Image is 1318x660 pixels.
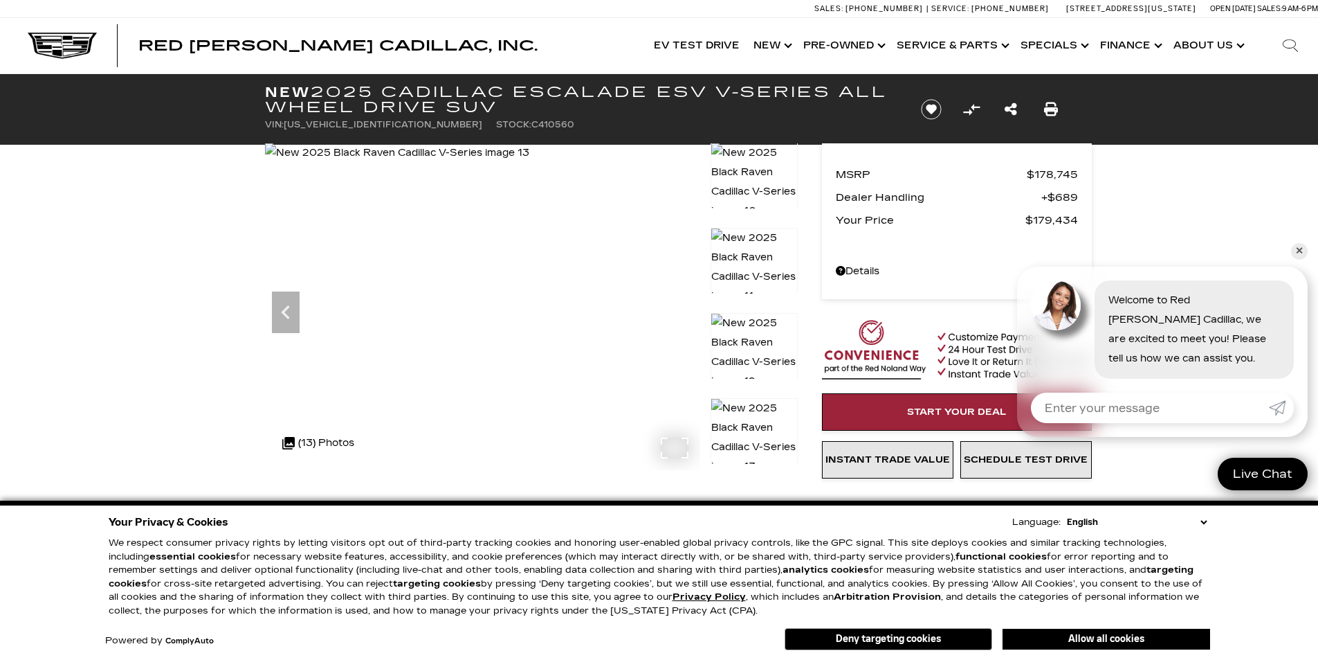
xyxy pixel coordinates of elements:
span: Open [DATE] [1210,4,1256,13]
a: Sales: [PHONE_NUMBER] [814,5,926,12]
strong: analytics cookies [782,564,869,576]
span: Red [PERSON_NAME] Cadillac, Inc. [138,37,538,54]
a: Share this New 2025 Cadillac Escalade ESV V-Series All Wheel Drive SUV [1005,100,1017,119]
img: Cadillac Dark Logo with Cadillac White Text [28,33,97,59]
div: Language: [1012,518,1061,527]
strong: targeting cookies [393,578,481,589]
span: Instant Trade Value [825,454,950,465]
a: Submit [1269,393,1294,423]
img: New 2025 Black Raven Cadillac V-Series image 11 [711,228,798,307]
button: Save vehicle [916,98,946,121]
a: Dealer Handling $689 [836,188,1078,207]
span: Your Privacy & Cookies [109,512,228,532]
span: Service: [931,4,969,13]
a: About Us [1166,18,1249,73]
a: Details [836,262,1078,281]
img: Agent profile photo [1031,280,1081,330]
a: Live Chat [1218,458,1308,490]
a: ComplyAuto [165,637,214,645]
div: Powered by [105,636,214,645]
a: Finance [1093,18,1166,73]
a: Specials [1014,18,1093,73]
span: Your Price [836,211,1025,230]
a: Start Your Deal [822,393,1092,431]
strong: New [265,84,311,100]
a: Schedule Test Drive [960,441,1092,479]
a: Your Price $179,434 [836,211,1078,230]
span: Sales: [814,4,843,13]
h1: 2025 Cadillac Escalade ESV V-Series All Wheel Drive SUV [265,84,898,115]
span: Stock: [496,120,531,130]
a: New [747,18,796,73]
strong: functional cookies [955,551,1047,562]
button: Allow all cookies [1003,629,1210,650]
span: C410560 [531,120,574,130]
span: Sales: [1257,4,1282,13]
button: Deny targeting cookies [785,628,992,650]
img: New 2025 Black Raven Cadillac V-Series image 13 [265,143,529,163]
span: $179,434 [1025,211,1078,230]
span: $689 [1041,188,1078,207]
span: 9 AM-6 PM [1282,4,1318,13]
span: Dealer Handling [836,188,1041,207]
button: Compare Vehicle [961,99,982,120]
span: Start Your Deal [907,407,1007,418]
a: MSRP $178,745 [836,165,1078,184]
strong: essential cookies [149,551,236,562]
span: Schedule Test Drive [964,454,1088,465]
img: New 2025 Black Raven Cadillac V-Series image 10 [711,143,798,222]
a: Service & Parts [890,18,1014,73]
input: Enter your message [1031,393,1269,423]
span: [PHONE_NUMBER] [845,4,923,13]
span: [PHONE_NUMBER] [971,4,1049,13]
div: (13) Photos [275,427,361,460]
img: New 2025 Black Raven Cadillac V-Series image 13 [711,398,798,477]
div: Previous [272,292,300,333]
img: New 2025 Black Raven Cadillac V-Series image 12 [711,313,798,392]
a: Print this New 2025 Cadillac Escalade ESV V-Series All Wheel Drive SUV [1044,100,1058,119]
a: Service: [PHONE_NUMBER] [926,5,1052,12]
a: [STREET_ADDRESS][US_STATE] [1066,4,1196,13]
a: Red [PERSON_NAME] Cadillac, Inc. [138,39,538,53]
strong: targeting cookies [109,564,1193,589]
span: MSRP [836,165,1027,184]
a: EV Test Drive [647,18,747,73]
span: $178,745 [1027,165,1078,184]
div: Search [1263,18,1318,73]
select: Language Select [1063,515,1210,529]
div: Welcome to Red [PERSON_NAME] Cadillac, we are excited to meet you! Please tell us how we can assi... [1095,280,1294,379]
u: Privacy Policy [672,591,746,603]
span: VIN: [265,120,284,130]
span: Live Chat [1226,466,1299,482]
p: We respect consumer privacy rights by letting visitors opt out of third-party tracking cookies an... [109,537,1210,618]
a: Instant Trade Value [822,441,953,479]
span: [US_VEHICLE_IDENTIFICATION_NUMBER] [284,120,482,130]
strong: Arbitration Provision [834,591,941,603]
a: Pre-Owned [796,18,890,73]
